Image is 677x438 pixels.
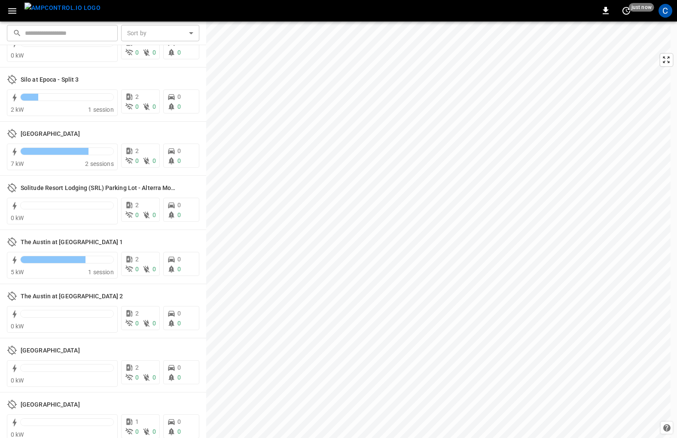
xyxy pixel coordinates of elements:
span: 0 [135,49,139,56]
span: 0 kW [11,323,24,330]
span: 0 [135,374,139,381]
span: 7 kW [11,160,24,167]
span: 0 kW [11,431,24,438]
span: 0 [152,428,156,435]
span: 0 [152,49,156,56]
h6: University Park [21,346,80,355]
span: 0 [135,211,139,218]
canvas: Map [206,21,671,438]
span: 0 [177,320,181,327]
span: 0 [177,49,181,56]
span: 0 [177,364,181,371]
h6: The Austin at Trinity Green - Split 1 [21,238,123,247]
span: 0 [177,428,181,435]
span: 0 [177,147,181,154]
span: 0 [135,157,139,164]
h6: Silo at Epoca - Split 3 [21,75,79,85]
span: just now [629,3,654,12]
span: 0 kW [11,52,24,59]
span: 2 [135,93,139,100]
span: 0 [135,103,139,110]
span: 0 [135,320,139,327]
img: ampcontrol.io logo [24,3,101,13]
span: 2 [135,202,139,208]
span: 0 [177,266,181,273]
span: 0 [177,374,181,381]
span: 0 kW [11,377,24,384]
button: set refresh interval [619,4,633,18]
span: 2 [135,256,139,263]
span: 0 [177,256,181,263]
span: 0 [177,157,181,164]
span: 0 [177,93,181,100]
span: 1 session [88,106,113,113]
span: 0 [152,374,156,381]
span: 0 [135,428,139,435]
h6: Solitude Resort Lodging (SRL) Parking Lot - Alterra Mountain Company - Split 1 [21,184,177,193]
h6: The Austin at Trinity Green - Split 2 [21,292,123,301]
span: 2 [135,310,139,317]
span: 1 session [88,269,113,276]
span: 2 kW [11,106,24,113]
span: 0 [135,266,139,273]
span: 0 [152,103,156,110]
span: 0 [177,310,181,317]
span: 5 kW [11,269,24,276]
span: 0 [177,103,181,110]
h6: Solitude Mountain Resort [21,129,80,139]
span: 0 [152,320,156,327]
span: 2 [135,364,139,371]
span: 2 [135,147,139,154]
span: 1 [135,418,139,425]
span: 0 [152,211,156,218]
span: 0 [177,211,181,218]
span: 0 [177,418,181,425]
div: profile-icon [659,4,672,18]
span: 0 [152,157,156,164]
h6: University Park [21,400,80,410]
span: 0 [152,266,156,273]
span: 0 [177,202,181,208]
span: 0 kW [11,214,24,221]
span: 2 sessions [85,160,114,167]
